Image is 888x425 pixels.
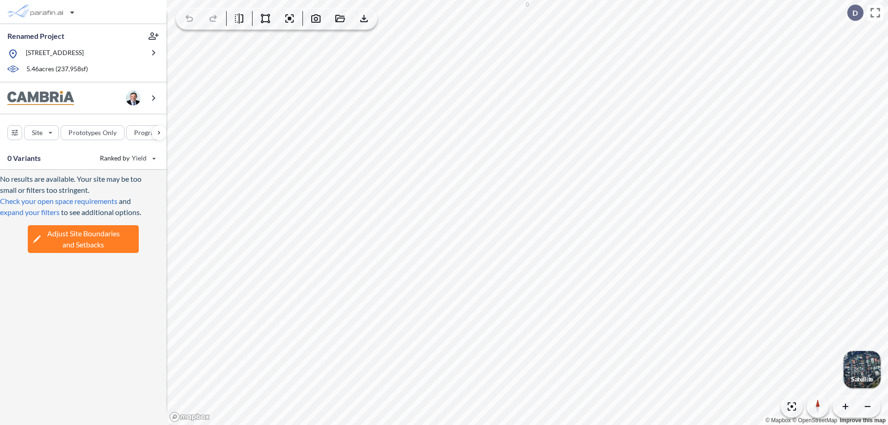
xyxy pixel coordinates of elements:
[851,376,873,383] p: Satellite
[68,128,117,137] p: Prototypes Only
[126,91,141,105] img: user logo
[92,151,162,166] button: Ranked by Yield
[26,64,88,74] p: 5.46 acres ( 237,958 sf)
[7,153,41,164] p: 0 Variants
[844,351,881,388] img: Switcher Image
[844,351,881,388] button: Switcher ImageSatellite
[792,417,837,424] a: OpenStreetMap
[134,128,160,137] p: Program
[852,9,858,17] p: D
[126,125,176,140] button: Program
[47,228,120,250] span: Adjust Site Boundaries and Setbacks
[7,91,74,105] img: BrandImage
[132,154,147,163] span: Yield
[765,417,791,424] a: Mapbox
[7,31,64,41] p: Renamed Project
[61,125,124,140] button: Prototypes Only
[24,125,59,140] button: Site
[28,225,139,253] button: Adjust Site Boundariesand Setbacks
[840,417,886,424] a: Improve this map
[169,412,210,422] a: Mapbox homepage
[26,48,84,60] p: [STREET_ADDRESS]
[32,128,43,137] p: Site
